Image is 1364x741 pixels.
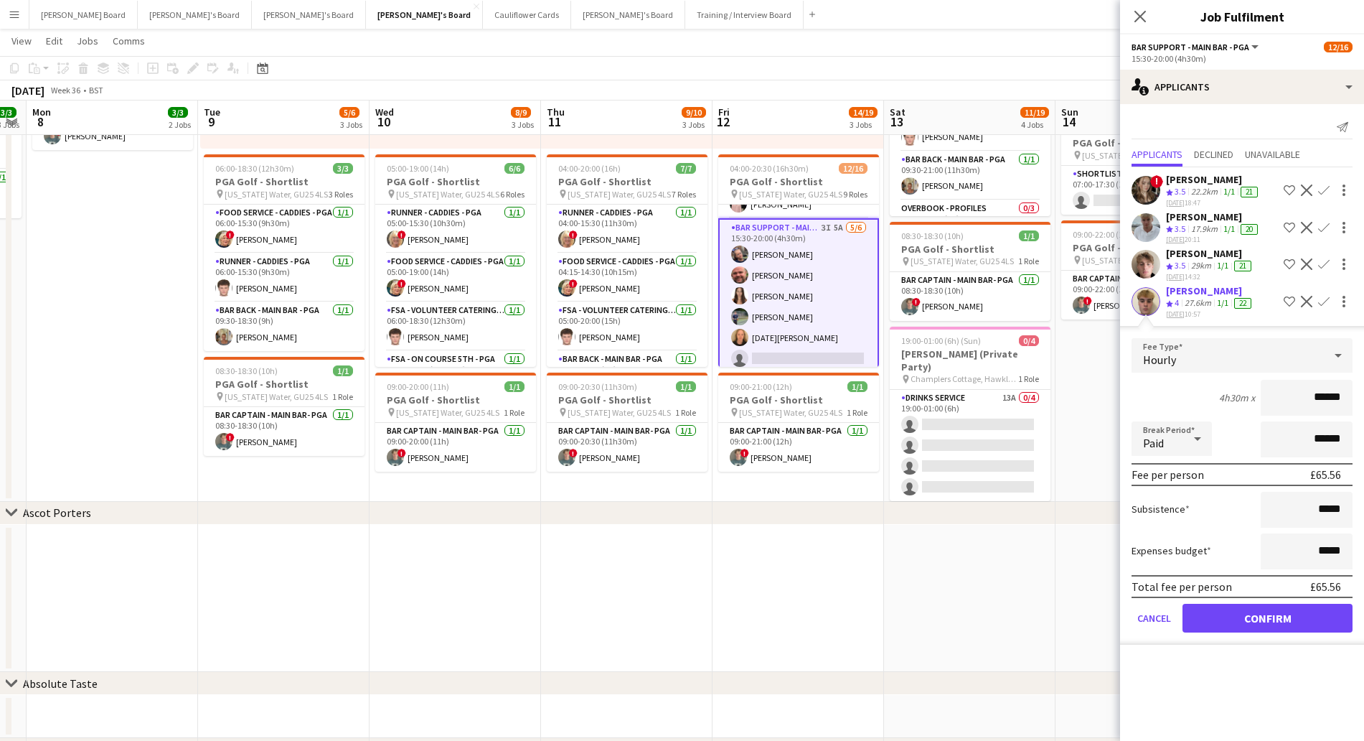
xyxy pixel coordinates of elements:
[1061,106,1078,118] span: Sun
[1073,229,1135,240] span: 09:00-22:00 (13h)
[1132,604,1177,633] button: Cancel
[215,163,294,174] span: 06:00-18:30 (12h30m)
[1120,7,1364,26] h3: Job Fulfilment
[375,373,536,472] app-job-card: 09:00-20:00 (11h)1/1PGA Golf - Shortlist [US_STATE] Water, GU25 4LS1 RoleBar Captain - Main Bar- ...
[739,189,842,200] span: [US_STATE] Water, GU25 4LS
[375,106,394,118] span: Wed
[396,407,499,418] span: [US_STATE] Water, GU25 4LS
[1132,42,1261,52] button: Bar Support - Main Bar - PGA
[375,302,536,351] app-card-role: FSA - Volunteer Catering - PGA1/106:00-18:30 (12h30m)[PERSON_NAME]
[504,407,525,418] span: 1 Role
[1061,116,1222,215] div: 07:00-17:30 (10h30m)0/1PGA Golf - Shortlist [US_STATE] Water, GU25 4LS1 RoleShortlisted58A0/107:0...
[1223,186,1235,197] app-skills-label: 1/1
[911,256,1014,266] span: [US_STATE] Water, GU25 4LS
[558,381,637,392] span: 09:00-20:30 (11h30m)
[547,205,707,253] app-card-role: Runner - Caddies - PGA1/104:00-15:30 (11h30m)![PERSON_NAME]
[1150,175,1163,188] span: !
[1082,255,1185,266] span: [US_STATE] Water, GU25 4LS
[1061,220,1222,320] div: 09:00-22:00 (13h)1/1PGA Golf - Shortlist [US_STATE] Water, GU25 4LS1 RoleBar Captain - Main Bar- ...
[500,189,525,200] span: 6 Roles
[77,34,98,47] span: Jobs
[1059,113,1078,130] span: 14
[547,106,565,118] span: Thu
[847,407,867,418] span: 1 Role
[23,505,91,520] div: Ascot Porters
[1166,198,1185,208] tcxspan: Call 21-08-2025 via 3CX
[1241,187,1258,197] div: 21
[682,119,705,130] div: 3 Jobs
[329,189,353,200] span: 3 Roles
[375,253,536,302] app-card-role: Food Service - Caddies - PGA1/105:00-19:00 (14h)![PERSON_NAME]
[512,119,534,130] div: 3 Jobs
[558,163,621,174] span: 04:00-20:00 (16h)
[718,175,879,188] h3: PGA Golf - Shortlist
[1166,247,1254,260] div: [PERSON_NAME]
[888,113,906,130] span: 13
[1219,391,1255,404] div: 4h30m x
[890,327,1050,501] app-job-card: 19:00-01:00 (6h) (Sun)0/4[PERSON_NAME] (Private Party) Champlers Cottage, Hawkley, GU336NG1 RoleD...
[890,222,1050,321] app-job-card: 08:30-18:30 (10h)1/1PGA Golf - Shortlist [US_STATE] Water, GU25 4LS1 RoleBar Captain - Main Bar- ...
[901,230,964,241] span: 08:30-18:30 (10h)
[1182,604,1353,633] button: Confirm
[1166,272,1185,281] tcxspan: Call 22-08-2025 via 3CX
[1166,309,1254,319] div: 10:57
[676,381,696,392] span: 1/1
[1061,166,1222,215] app-card-role: Shortlisted58A0/107:00-17:30 (10h30m)
[568,189,671,200] span: [US_STATE] Water, GU25 4LS
[1166,210,1261,223] div: [PERSON_NAME]
[1324,42,1353,52] span: 12/16
[547,302,707,351] app-card-role: FSA - Volunteer Catering - PGA1/105:00-20:00 (15h)[PERSON_NAME]
[1166,309,1185,319] tcxspan: Call 23-08-2025 via 3CX
[1217,260,1228,271] app-skills-label: 1/1
[398,230,406,239] span: !
[204,407,364,456] app-card-role: Bar Captain - Main Bar- PGA1/108:30-18:30 (10h)![PERSON_NAME]
[29,1,138,29] button: [PERSON_NAME] Board
[204,253,364,302] app-card-role: Runner - Caddies - PGA1/106:00-15:30 (9h30m)[PERSON_NAME]
[718,423,879,472] app-card-role: Bar Captain - Main Bar- PGA1/109:00-21:00 (12h)![PERSON_NAME]
[204,154,364,351] app-job-card: 06:00-18:30 (12h30m)3/3PGA Golf - Shortlist [US_STATE] Water, GU25 4LS3 RolesFood Service - Caddi...
[1188,223,1220,236] div: 17.9km
[1217,297,1228,308] app-skills-label: 1/1
[1082,150,1185,161] span: [US_STATE] Water, GU25 4LS
[375,393,536,406] h3: PGA Golf - Shortlist
[890,243,1050,256] h3: PGA Golf - Shortlist
[138,1,252,29] button: [PERSON_NAME]'s Board
[204,175,364,188] h3: PGA Golf - Shortlist
[1241,224,1258,235] div: 20
[204,106,220,118] span: Tue
[569,279,578,288] span: !
[547,154,707,367] div: 04:00-20:00 (16h)7/7PGA Golf - Shortlist [US_STATE] Water, GU25 4LS7 RolesRunner - Caddies - PGA1...
[1018,256,1039,266] span: 1 Role
[569,230,578,239] span: !
[1234,261,1251,271] div: 21
[375,351,536,400] app-card-role: FSA - On Course 5th - PGA1/106:30-19:00 (12h30m)
[511,107,531,118] span: 8/9
[547,373,707,472] app-job-card: 09:00-20:30 (11h30m)1/1PGA Golf - Shortlist [US_STATE] Water, GU25 4LS1 RoleBar Captain - Main Ba...
[718,393,879,406] h3: PGA Golf - Shortlist
[911,373,1018,384] span: Champlers Cottage, Hawkley, GU336NG
[226,230,235,239] span: !
[40,32,68,50] a: Edit
[1188,260,1214,272] div: 29km
[1061,136,1222,149] h3: PGA Golf - Shortlist
[676,163,696,174] span: 7/7
[46,34,62,47] span: Edit
[890,200,1050,291] app-card-role: Overbook - Profiles0/310:00-16:00 (6h)
[1310,579,1341,594] div: £65.56
[387,381,449,392] span: 09:00-20:00 (11h)
[339,107,359,118] span: 5/6
[1132,42,1249,52] span: Bar Support - Main Bar - PGA
[375,423,536,472] app-card-role: Bar Captain - Main Bar- PGA1/109:00-20:00 (11h)![PERSON_NAME]
[1021,119,1048,130] div: 4 Jobs
[396,189,499,200] span: [US_STATE] Water, GU25 4LS
[740,449,749,457] span: !
[718,373,879,472] div: 09:00-21:00 (12h)1/1PGA Golf - Shortlist [US_STATE] Water, GU25 4LS1 RoleBar Captain - Main Bar- ...
[11,34,32,47] span: View
[204,357,364,456] app-job-card: 08:30-18:30 (10h)1/1PGA Golf - Shortlist [US_STATE] Water, GU25 4LS1 RoleBar Captain - Main Bar- ...
[398,449,406,457] span: !
[23,676,98,691] div: Absolute Taste
[1245,149,1300,159] span: Unavailable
